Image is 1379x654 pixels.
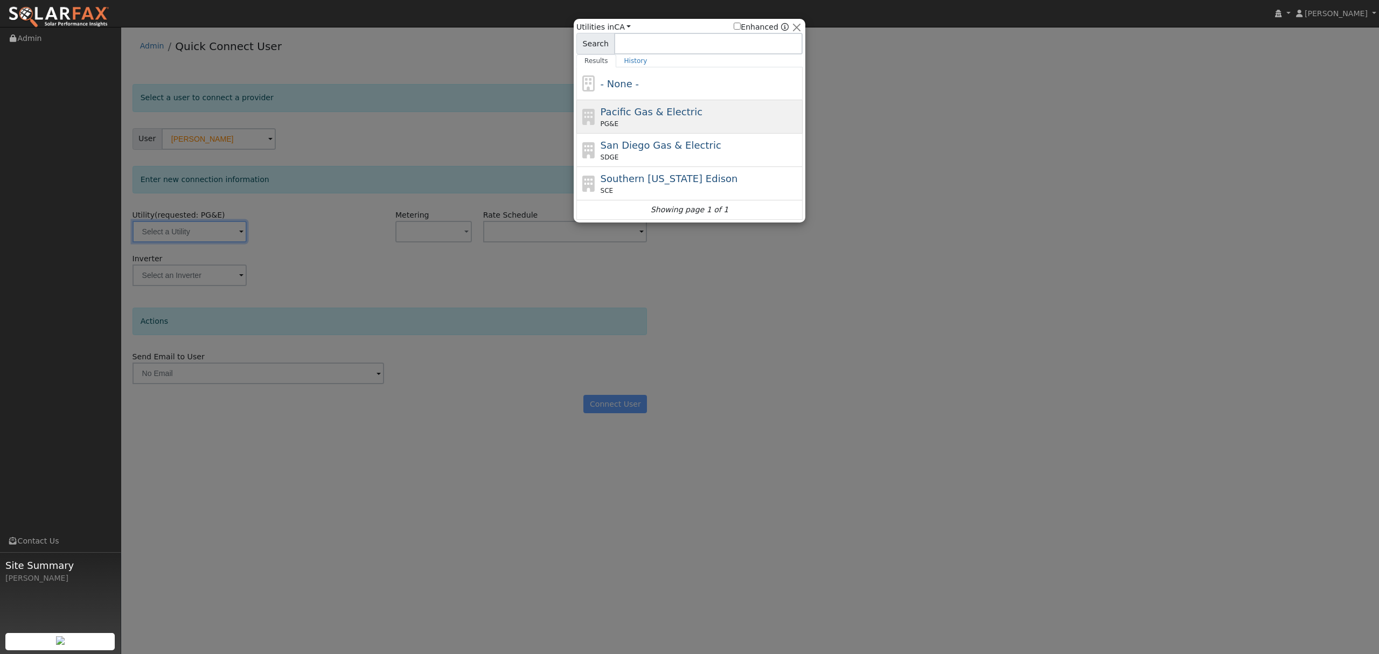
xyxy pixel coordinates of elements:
[601,78,639,89] span: - None -
[601,152,619,162] span: SDGE
[601,106,702,117] span: Pacific Gas & Electric
[601,186,614,196] span: SCE
[56,636,65,645] img: retrieve
[651,204,728,215] i: Showing page 1 of 1
[734,22,789,33] span: Show enhanced providers
[576,33,615,54] span: Search
[1305,9,1368,18] span: [PERSON_NAME]
[614,23,631,31] a: CA
[576,22,631,33] span: Utilities in
[781,23,789,31] a: Enhanced Providers
[601,173,738,184] span: Southern [US_STATE] Edison
[5,573,115,584] div: [PERSON_NAME]
[601,119,618,129] span: PG&E
[8,6,109,29] img: SolarFax
[734,23,741,30] input: Enhanced
[601,140,721,151] span: San Diego Gas & Electric
[5,558,115,573] span: Site Summary
[616,54,656,67] a: History
[576,54,616,67] a: Results
[734,22,778,33] label: Enhanced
